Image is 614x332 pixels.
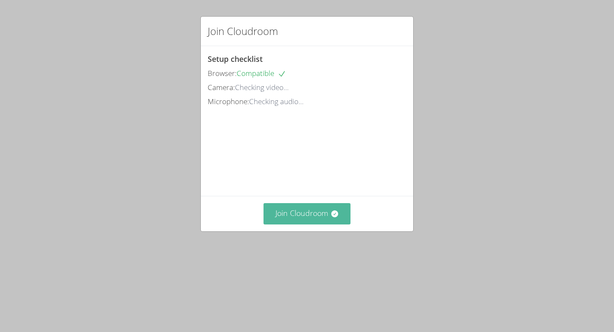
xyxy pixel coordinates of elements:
span: Compatible [237,68,286,78]
span: Setup checklist [208,54,263,64]
span: Checking video... [235,82,289,92]
button: Join Cloudroom [264,203,351,224]
span: Browser: [208,68,237,78]
span: Checking audio... [249,96,304,106]
h2: Join Cloudroom [208,23,278,39]
span: Camera: [208,82,235,92]
span: Microphone: [208,96,249,106]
